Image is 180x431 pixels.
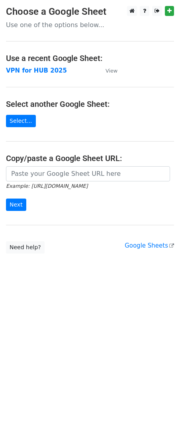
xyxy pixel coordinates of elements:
a: VPN for HUB 2025 [6,67,67,74]
h4: Use a recent Google Sheet: [6,53,174,63]
a: Google Sheets [125,242,174,249]
a: Need help? [6,241,45,254]
h3: Choose a Google Sheet [6,6,174,18]
small: View [106,68,117,74]
small: Example: [URL][DOMAIN_NAME] [6,183,88,189]
a: View [98,67,117,74]
p: Use one of the options below... [6,21,174,29]
input: Next [6,199,26,211]
h4: Select another Google Sheet: [6,99,174,109]
a: Select... [6,115,36,127]
input: Paste your Google Sheet URL here [6,166,170,181]
h4: Copy/paste a Google Sheet URL: [6,154,174,163]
